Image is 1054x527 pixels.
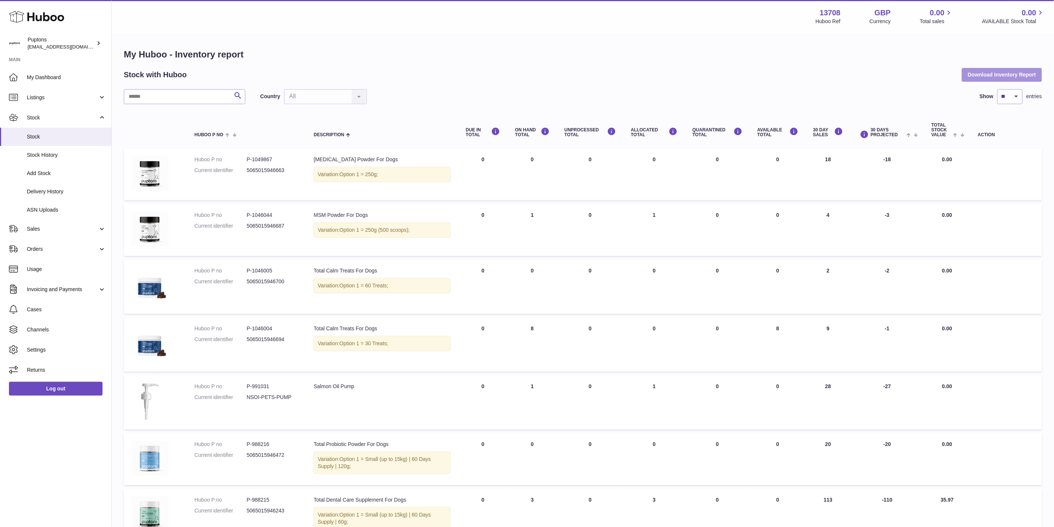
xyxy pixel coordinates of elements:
td: 0 [623,318,685,372]
td: 0 [750,375,806,430]
label: Country [260,93,280,100]
dt: Current identifier [195,336,247,343]
td: 0 [508,260,557,314]
a: 0.00 Total sales [920,8,953,25]
span: Orders [27,246,98,253]
span: Option 1 = 30 Treats; [340,340,388,346]
a: Log out [9,382,103,395]
td: -18 [850,149,924,200]
span: Description [314,132,344,137]
dt: Huboo P no [195,267,247,274]
dt: Huboo P no [195,156,247,163]
dt: Current identifier [195,452,247,459]
td: 2 [806,260,850,314]
div: AVAILABLE Total [757,127,798,137]
td: 0 [458,433,507,485]
dd: 5065015946700 [247,278,299,285]
td: 0 [750,149,806,200]
span: 0 [716,383,719,389]
dt: Current identifier [195,278,247,285]
h1: My Huboo - Inventory report [124,49,1042,60]
span: Usage [27,266,106,273]
span: 0.00 [930,8,945,18]
span: Total sales [920,18,953,25]
span: 30 DAYS PROJECTED [871,128,905,137]
span: Cases [27,306,106,313]
td: 4 [806,204,850,256]
td: 0 [557,375,623,430]
button: Download Inventory Report [962,68,1042,81]
img: product image [131,267,169,305]
span: Option 1 = 250g; [340,171,378,177]
span: 0 [716,212,719,218]
span: entries [1026,93,1042,100]
strong: GBP [875,8,891,18]
div: Variation: [314,278,451,293]
dt: Current identifier [195,167,247,174]
td: 0 [508,433,557,485]
span: 0 [716,441,719,447]
span: 0 [716,497,719,503]
dt: Current identifier [195,222,247,230]
td: 0 [458,375,507,430]
span: My Dashboard [27,74,106,81]
div: Total Calm Treats For Dogs [314,267,451,274]
div: Total Probiotic Powder For Dogs [314,441,451,448]
span: Stock [27,133,106,140]
dd: 5065015946663 [247,167,299,174]
td: -20 [850,433,924,485]
span: Returns [27,367,106,374]
td: -1 [850,318,924,372]
span: Add Stock [27,170,106,177]
img: product image [131,325,169,362]
span: 0.00 [942,441,952,447]
span: 0 [716,325,719,331]
span: Settings [27,346,106,353]
td: -27 [850,375,924,430]
div: UNPROCESSED Total [564,127,616,137]
td: 1 [508,204,557,256]
td: 18 [806,149,850,200]
div: ON HAND Total [515,127,550,137]
span: Invoicing and Payments [27,286,98,293]
td: 28 [806,375,850,430]
td: 0 [557,433,623,485]
div: Puptons [28,36,95,50]
dt: Current identifier [195,507,247,514]
td: 0 [508,149,557,200]
img: product image [131,441,169,476]
dd: P-1046005 [247,267,299,274]
img: hello@puptons.com [9,38,20,49]
span: AVAILABLE Stock Total [982,18,1045,25]
dt: Huboo P no [195,383,247,390]
span: Option 1 = Small (up to 15kg) | 60 Days Supply | 60g; [318,512,431,525]
div: Total Dental Care Supplement For Dogs [314,496,451,503]
div: Variation: [314,222,451,238]
div: Variation: [314,336,451,351]
span: Delivery History [27,188,106,195]
td: 20 [806,433,850,485]
span: [EMAIL_ADDRESS][DOMAIN_NAME] [28,44,110,50]
div: Action [978,132,1035,137]
dd: 5065015946472 [247,452,299,459]
span: Total stock value [931,123,951,138]
span: 35.97 [941,497,954,503]
span: Option 1 = 250g (500 scoops); [340,227,410,233]
span: ASN Uploads [27,206,106,213]
span: 0.00 [942,156,952,162]
div: Total Calm Treats For Dogs [314,325,451,332]
dd: 5065015946243 [247,507,299,514]
span: Stock History [27,152,106,159]
span: 0.00 [942,383,952,389]
span: 0.00 [942,268,952,274]
dd: P-1049867 [247,156,299,163]
dd: P-988216 [247,441,299,448]
td: 0 [458,318,507,372]
div: [MEDICAL_DATA] Powder For Dogs [314,156,451,163]
td: 0 [458,149,507,200]
a: 0.00 AVAILABLE Stock Total [982,8,1045,25]
div: QUARANTINED Total [693,127,743,137]
dt: Huboo P no [195,325,247,332]
img: product image [131,156,169,191]
dd: 5065015946687 [247,222,299,230]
